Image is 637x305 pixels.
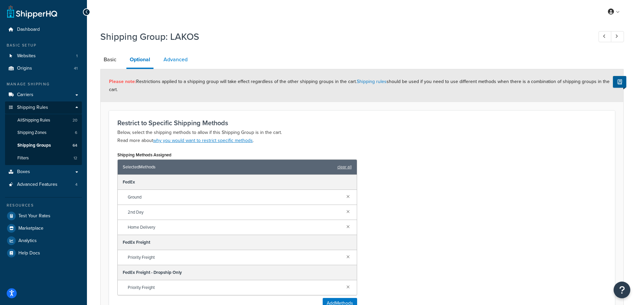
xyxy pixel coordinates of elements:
[5,222,82,234] a: Marketplace
[5,152,82,164] li: Filters
[17,53,36,59] span: Websites
[5,50,82,62] li: Websites
[117,119,607,127] h3: Restrict to Specific Shipping Methods
[5,127,82,139] a: Shipping Zones6
[18,238,37,244] span: Analytics
[5,235,82,247] a: Analytics
[5,89,82,101] a: Carriers
[17,92,33,98] span: Carriers
[117,129,607,145] p: Below, select the shipping methods to allow if this Shipping Group is in the cart. Read more about .
[76,53,78,59] span: 1
[5,139,82,152] a: Shipping Groups64
[128,253,341,262] span: Priority Freight
[17,105,48,110] span: Shipping Rules
[5,50,82,62] a: Websites1
[73,118,77,123] span: 20
[5,178,82,191] li: Advanced Features
[5,114,82,127] a: AllShipping Rules20
[5,247,82,259] a: Help Docs
[128,283,341,292] span: Priority Freight
[613,76,626,88] button: Show Help Docs
[337,162,352,172] a: clear all
[5,101,82,165] li: Shipping Rules
[5,152,82,164] a: Filters12
[18,213,50,219] span: Test Your Rates
[126,52,153,69] a: Optional
[5,166,82,178] a: Boxes
[17,182,58,187] span: Advanced Features
[5,81,82,87] div: Manage Shipping
[128,208,341,217] span: 2nd Day
[73,143,77,148] span: 64
[17,130,46,136] span: Shipping Zones
[5,139,82,152] li: Shipping Groups
[5,43,82,48] div: Basic Setup
[5,178,82,191] a: Advanced Features4
[357,78,387,85] a: Shipping rules
[118,265,357,280] div: FedEx Freight - Dropship Only
[18,226,43,231] span: Marketplace
[17,143,51,148] span: Shipping Groups
[118,235,357,250] div: FedEx Freight
[5,101,82,114] a: Shipping Rules
[5,127,82,139] li: Shipping Zones
[5,210,82,222] a: Test Your Rates
[611,31,624,42] a: Next Record
[128,193,341,202] span: Ground
[153,137,253,144] a: why you would want to restrict specific methods
[5,62,82,75] a: Origins41
[128,223,341,232] span: Home Delivery
[17,27,40,32] span: Dashboard
[74,155,77,161] span: 12
[117,152,172,157] label: Shipping Methods Assigned
[109,78,136,85] strong: Please note:
[123,162,334,172] span: Selected Methods
[17,118,50,123] span: All Shipping Rules
[118,175,357,190] div: FedEx
[109,78,610,93] span: Restrictions applied to a shipping group will take effect regardless of the other shipping groups...
[599,31,612,42] a: Previous Record
[17,169,30,175] span: Boxes
[5,62,82,75] li: Origins
[5,23,82,36] a: Dashboard
[75,182,78,187] span: 4
[18,250,40,256] span: Help Docs
[17,66,32,71] span: Origins
[74,66,78,71] span: 41
[5,203,82,208] div: Resources
[75,130,77,136] span: 6
[17,155,29,161] span: Filters
[614,282,630,298] button: Open Resource Center
[160,52,191,68] a: Advanced
[100,30,586,43] h1: Shipping Group: LAKOS
[100,52,120,68] a: Basic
